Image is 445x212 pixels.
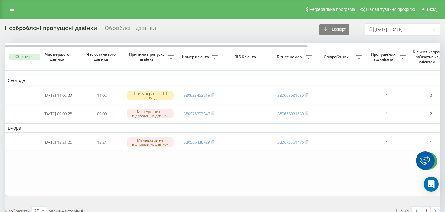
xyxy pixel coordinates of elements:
a: 380673351476 [277,139,304,145]
div: Скинуто раніше 10 секунд [127,91,174,100]
span: Налаштування профілю [366,7,415,12]
span: Пропущених від клієнта [368,52,400,62]
button: Експорт [319,24,349,35]
td: 1 [365,87,409,104]
span: Номер клієнта [180,54,212,59]
div: Менеджери не відповіли на дзвінок [127,109,174,118]
a: 380933463915 [184,92,210,98]
a: 380665031650 [277,92,304,98]
div: Оброблені дзвінки [105,25,156,34]
td: 1 [365,134,409,151]
div: Open Intercom Messenger [424,177,439,192]
span: Співробітник [318,54,356,59]
span: Причина пропуску дзвінка [127,52,168,62]
div: Необроблені пропущені дзвінки [5,25,97,34]
span: Час останнього дзвінка [85,52,119,62]
span: Реферальна програма [309,7,355,12]
td: 09:00 [80,106,124,122]
td: 11:02 [80,87,124,104]
a: 380976757247 [184,111,210,116]
a: 380506438729 [184,139,210,145]
td: 1 [365,106,409,122]
span: ПІБ Клієнта [226,54,266,59]
button: Обрати всі [9,54,40,60]
td: 12:21 [80,134,124,151]
span: Бізнес номер [274,54,306,59]
div: Менеджери не відповіли на дзвінок [127,137,174,147]
td: [DATE] 09:00:28 [36,106,80,122]
td: [DATE] 11:02:29 [36,87,80,104]
a: 380665031650 [277,111,304,116]
span: Кількість спроб зв'язатись з клієнтом [412,49,444,64]
span: Час першого дзвінка [41,52,75,62]
td: [DATE] 12:21:26 [36,134,80,151]
span: Вихід [426,7,437,12]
